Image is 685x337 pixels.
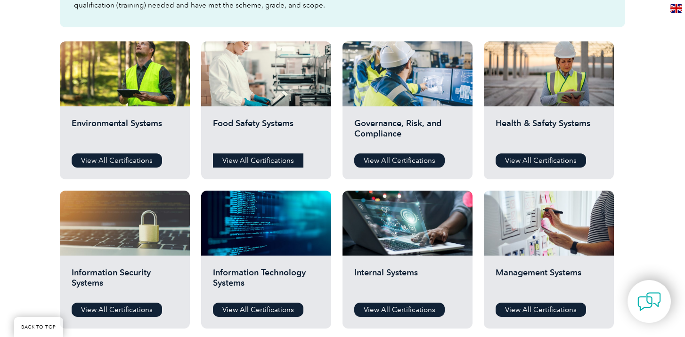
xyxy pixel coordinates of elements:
a: View All Certifications [213,153,303,168]
a: View All Certifications [496,303,586,317]
img: en [670,4,682,13]
h2: Governance, Risk, and Compliance [354,118,461,146]
h2: Information Technology Systems [213,267,319,296]
h2: Food Safety Systems [213,118,319,146]
a: View All Certifications [72,303,162,317]
a: View All Certifications [496,153,586,168]
img: contact-chat.png [637,290,661,313]
a: BACK TO TOP [14,317,63,337]
a: View All Certifications [72,153,162,168]
h2: Environmental Systems [72,118,178,146]
a: View All Certifications [354,153,445,168]
a: View All Certifications [354,303,445,317]
a: View All Certifications [213,303,303,317]
h2: Health & Safety Systems [496,118,602,146]
h2: Internal Systems [354,267,461,296]
h2: Information Security Systems [72,267,178,296]
h2: Management Systems [496,267,602,296]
